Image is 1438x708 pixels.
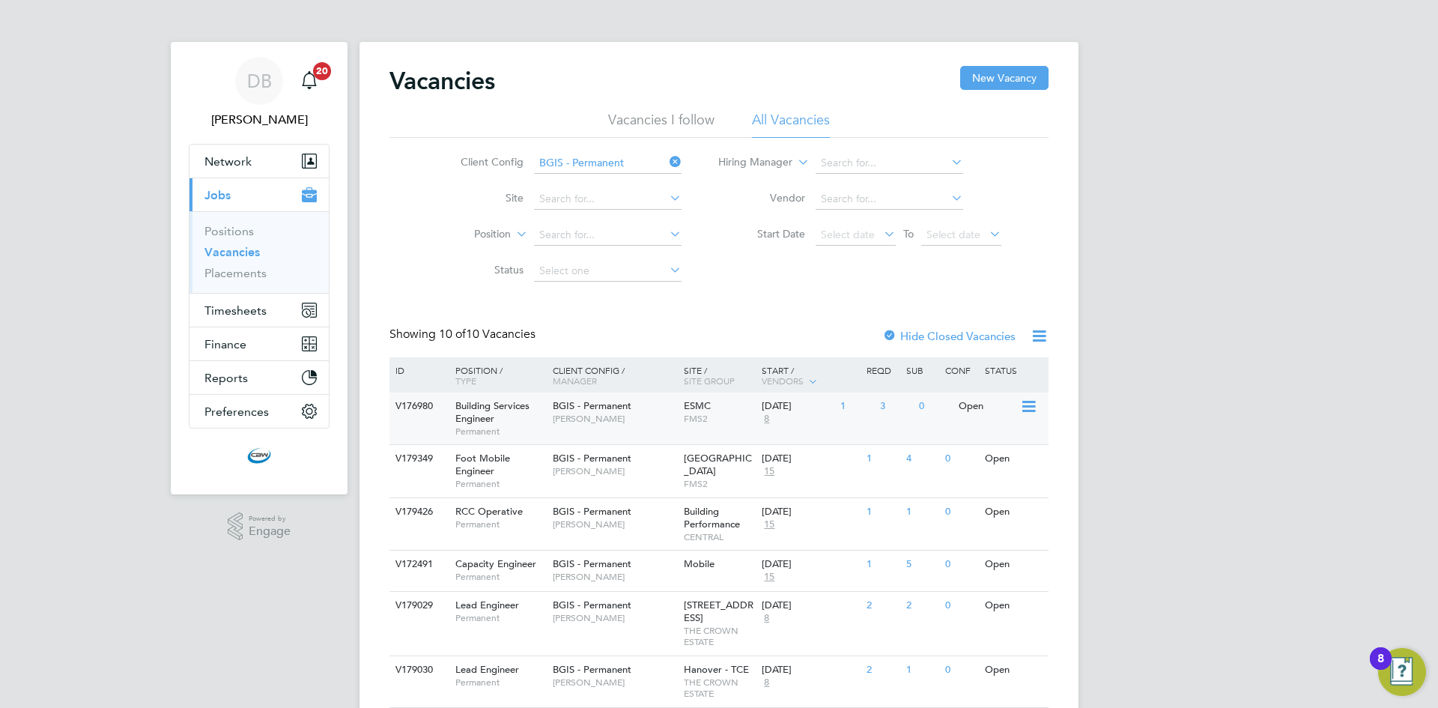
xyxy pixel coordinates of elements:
[439,327,536,342] span: 10 Vacancies
[455,571,545,583] span: Permanent
[204,188,231,202] span: Jobs
[863,498,902,526] div: 1
[684,399,711,412] span: ESMC
[189,111,330,129] span: Daniel Barber
[392,445,444,473] div: V179349
[899,224,918,243] span: To
[752,111,830,138] li: All Vacancies
[941,551,980,578] div: 0
[941,656,980,684] div: 0
[249,512,291,525] span: Powered by
[837,393,876,420] div: 1
[684,677,755,700] span: THE CROWN ESTATE
[437,191,524,205] label: Site
[189,327,329,360] button: Finance
[762,465,777,478] span: 15
[455,599,519,611] span: Lead Engineer
[816,189,963,210] input: Search for...
[553,677,676,689] span: [PERSON_NAME]
[455,478,545,490] span: Permanent
[876,393,915,420] div: 3
[534,225,682,246] input: Search for...
[189,444,330,468] a: Go to home page
[553,518,676,530] span: [PERSON_NAME]
[204,337,246,351] span: Finance
[684,531,755,543] span: CENTRAL
[455,663,519,676] span: Lead Engineer
[204,405,269,419] span: Preferences
[915,393,954,420] div: 0
[455,557,536,570] span: Capacity Engineer
[762,400,833,413] div: [DATE]
[863,357,902,383] div: Reqd
[247,71,272,91] span: DB
[981,445,1046,473] div: Open
[553,663,631,676] span: BGIS - Permanent
[762,506,859,518] div: [DATE]
[455,452,510,477] span: Foot Mobile Engineer
[444,357,549,393] div: Position /
[684,375,735,387] span: Site Group
[762,571,777,584] span: 15
[684,413,755,425] span: FMS2
[981,551,1046,578] div: Open
[684,663,749,676] span: Hanover - TCE
[960,66,1049,90] button: New Vacancy
[389,327,539,342] div: Showing
[553,399,631,412] span: BGIS - Permanent
[762,599,859,612] div: [DATE]
[534,153,682,174] input: Search for...
[392,551,444,578] div: V172491
[902,592,941,620] div: 2
[719,191,805,205] label: Vendor
[553,505,631,518] span: BGIS - Permanent
[553,557,631,570] span: BGIS - Permanent
[902,357,941,383] div: Sub
[1378,648,1426,696] button: Open Resource Center, 8 new notifications
[1377,659,1384,678] div: 8
[553,599,631,611] span: BGIS - Permanent
[437,155,524,169] label: Client Config
[863,592,902,620] div: 2
[549,357,680,393] div: Client Config /
[553,571,676,583] span: [PERSON_NAME]
[902,445,941,473] div: 4
[455,426,545,438] span: Permanent
[684,625,755,648] span: THE CROWN ESTATE
[882,329,1016,343] label: Hide Closed Vacancies
[204,154,252,169] span: Network
[981,656,1046,684] div: Open
[189,395,329,428] button: Preferences
[941,445,980,473] div: 0
[719,227,805,240] label: Start Date
[762,664,859,677] div: [DATE]
[553,612,676,624] span: [PERSON_NAME]
[955,393,1020,420] div: Open
[392,656,444,684] div: V179030
[392,393,444,420] div: V176980
[437,263,524,276] label: Status
[863,551,902,578] div: 1
[706,155,792,170] label: Hiring Manager
[392,357,444,383] div: ID
[228,512,291,541] a: Powered byEngage
[204,303,267,318] span: Timesheets
[189,57,330,129] a: DB[PERSON_NAME]
[249,525,291,538] span: Engage
[684,505,740,530] span: Building Performance
[204,371,248,385] span: Reports
[392,498,444,526] div: V179426
[941,498,980,526] div: 0
[680,357,759,393] div: Site /
[553,375,597,387] span: Manager
[863,445,902,473] div: 1
[941,357,980,383] div: Conf
[455,612,545,624] span: Permanent
[425,227,511,242] label: Position
[863,656,902,684] div: 2
[189,361,329,394] button: Reports
[534,189,682,210] input: Search for...
[981,357,1046,383] div: Status
[762,453,859,465] div: [DATE]
[455,677,545,689] span: Permanent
